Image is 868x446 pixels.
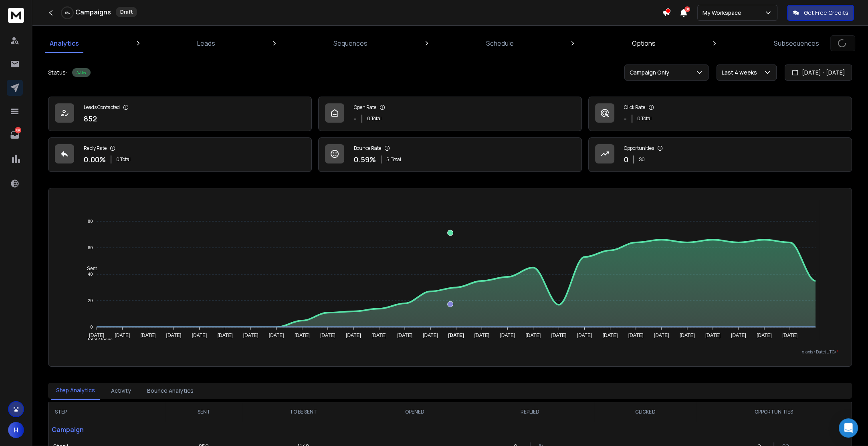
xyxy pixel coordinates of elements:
[8,422,24,438] button: H
[7,127,23,143] a: 69
[594,402,696,422] th: CLICKED
[329,34,372,53] a: Sequences
[84,145,107,151] p: Reply Rate
[774,38,819,48] p: Subsequences
[354,104,376,111] p: Open Rate
[84,154,106,165] p: 0.00 %
[48,69,67,77] p: Status:
[48,402,165,422] th: STEP
[354,145,381,151] p: Bounce Rate
[87,272,92,276] tspan: 40
[785,65,852,81] button: [DATE] - [DATE]
[87,219,92,224] tspan: 80
[630,69,672,77] p: Campaign Only
[628,333,643,338] tspan: [DATE]
[294,333,309,338] tspan: [DATE]
[624,154,628,165] p: 0
[588,137,852,172] a: Opportunities0$0
[551,333,566,338] tspan: [DATE]
[782,333,797,338] tspan: [DATE]
[391,156,401,163] span: Total
[731,333,746,338] tspan: [DATE]
[50,38,79,48] p: Analytics
[679,333,694,338] tspan: [DATE]
[624,104,645,111] p: Click Rate
[48,137,312,172] a: Reply Rate0.00%0 Total
[696,402,852,422] th: OPPORTUNITIES
[140,333,155,338] tspan: [DATE]
[769,34,824,53] a: Subsequences
[354,154,376,165] p: 0.59 %
[525,333,541,338] tspan: [DATE]
[588,97,852,131] a: Click Rate-0 Total
[81,266,97,271] span: Sent
[87,245,92,250] tspan: 60
[577,333,592,338] tspan: [DATE]
[474,333,489,338] tspan: [DATE]
[87,298,92,303] tspan: 20
[116,156,131,163] p: 0 Total
[318,97,582,131] a: Open Rate-0 Total
[684,6,690,12] span: 50
[367,115,382,122] p: 0 Total
[61,349,839,355] p: x-axis : Date(UTC)
[804,9,848,17] p: Get Free Credits
[48,422,165,438] p: Campaign
[624,145,654,151] p: Opportunities
[48,97,312,131] a: Leads Contacted852
[423,333,438,338] tspan: [DATE]
[243,333,258,338] tspan: [DATE]
[15,127,21,133] p: 69
[72,68,91,77] div: Active
[386,156,389,163] span: 5
[192,333,207,338] tspan: [DATE]
[632,38,656,48] p: Options
[627,34,660,53] a: Options
[787,5,854,21] button: Get Free Credits
[333,38,367,48] p: Sequences
[217,333,232,338] tspan: [DATE]
[197,38,215,48] p: Leads
[637,115,652,122] p: 0 Total
[90,325,93,329] tspan: 0
[654,333,669,338] tspan: [DATE]
[486,38,514,48] p: Schedule
[722,69,760,77] p: Last 4 weeks
[84,104,120,111] p: Leads Contacted
[371,333,387,338] tspan: [DATE]
[466,402,594,422] th: REPLIED
[481,34,519,53] a: Schedule
[756,333,771,338] tspan: [DATE]
[268,333,284,338] tspan: [DATE]
[84,113,97,124] p: 852
[602,333,618,338] tspan: [DATE]
[242,402,364,422] th: TO BE SENT
[448,333,464,338] tspan: [DATE]
[166,333,181,338] tspan: [DATE]
[354,113,357,124] p: -
[89,333,104,338] tspan: [DATE]
[318,137,582,172] a: Bounce Rate0.59%5Total
[51,381,100,400] button: Step Analytics
[364,402,466,422] th: OPENED
[45,34,84,53] a: Analytics
[624,113,627,124] p: -
[75,7,111,17] h1: Campaigns
[320,333,335,338] tspan: [DATE]
[705,333,720,338] tspan: [DATE]
[115,333,130,338] tspan: [DATE]
[397,333,412,338] tspan: [DATE]
[639,156,645,163] p: $ 0
[81,337,113,343] span: Total Opens
[345,333,361,338] tspan: [DATE]
[192,34,220,53] a: Leads
[702,9,745,17] p: My Workspace
[839,418,858,438] div: Open Intercom Messenger
[142,382,198,400] button: Bounce Analytics
[106,382,136,400] button: Activity
[500,333,515,338] tspan: [DATE]
[165,402,243,422] th: SENT
[116,7,137,17] div: Draft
